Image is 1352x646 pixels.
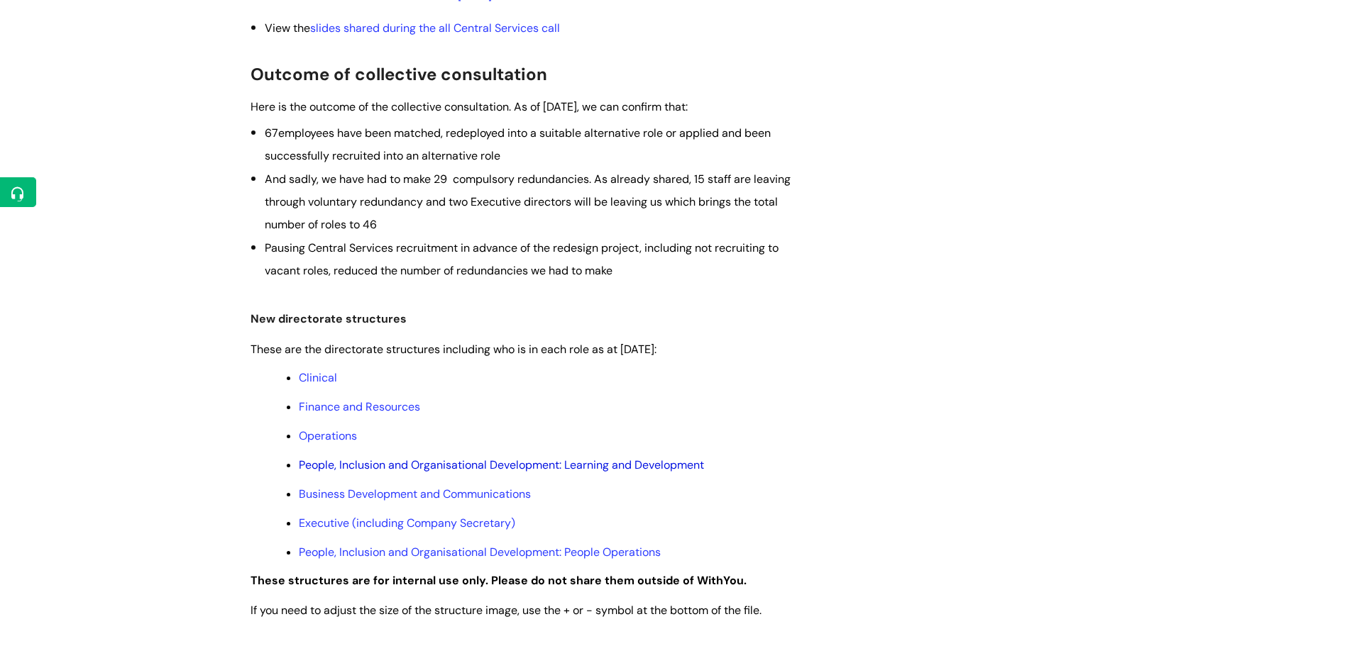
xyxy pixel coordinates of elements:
[299,516,515,530] a: Executive (including Company Secretary)
[265,21,560,35] span: View the
[299,399,420,414] a: Finance and Resources
[310,21,560,35] a: slides shared during the all Central Services call
[251,63,547,85] span: Outcome of collective consultation
[299,545,661,559] a: People, Inclusion and Organisational Development: People Operations
[251,573,747,588] strong: These structures are for internal use only. Please do not share them outside of WithYou.
[265,240,779,278] span: Pausing Central Services recruitment in advance of the redesign project, including not recruiting...
[299,486,531,501] a: Business Development and Communications
[251,311,407,326] span: New directorate structures
[299,370,337,385] a: Clinical
[251,603,762,618] span: If you need to adjust the size of the structure image, use the + or - symbol at the bottom of the...
[265,172,791,233] span: And sadly, we have had to make 29 compulsory redundancies. As already shared, 15 staff are leavin...
[299,428,357,443] a: Operations
[265,126,278,140] span: 67
[251,342,656,357] span: These are the directorate structures including who is in each role as at [DATE]:
[265,126,771,163] span: employees have been matched, redeployed into a suitable alternative role or applied and been succ...
[299,457,704,472] a: People, Inclusion and Organisational Development: Learning and Development
[251,99,688,114] span: Here is the outcome of the collective consultation. As of [DATE], we can confirm that:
